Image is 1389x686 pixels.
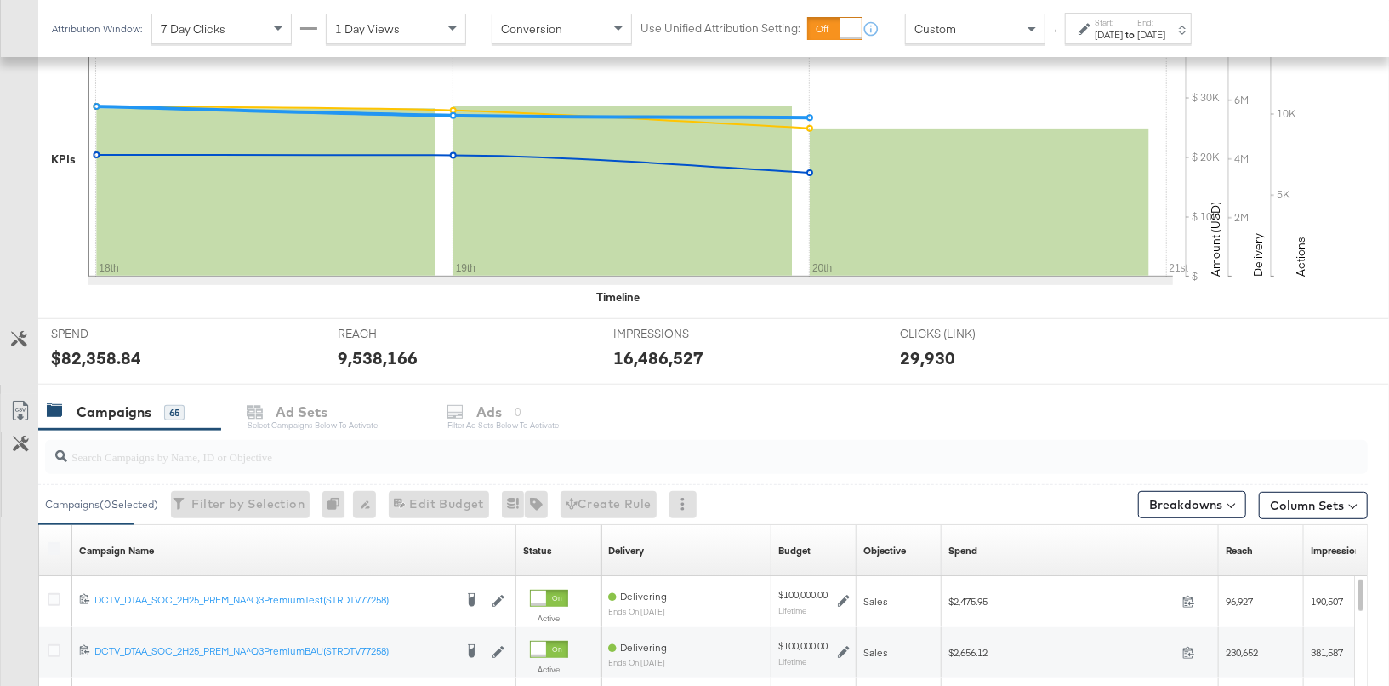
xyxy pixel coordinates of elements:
[161,21,225,37] span: 7 Day Clicks
[338,326,465,342] span: REACH
[1293,237,1308,277] text: Actions
[1311,544,1366,557] div: Impressions
[523,544,552,557] div: Status
[94,644,453,661] a: DCTV_DTAA_SOC_2H25_PREM_NA^Q3PremiumBAU(STRDTV77258)
[900,326,1028,342] span: CLICKS (LINK)
[530,613,568,624] label: Active
[778,588,828,602] div: $100,000.00
[51,346,141,370] div: $82,358.84
[613,326,741,342] span: IMPRESSIONS
[1123,28,1137,41] strong: to
[1137,28,1165,42] div: [DATE]
[863,544,906,557] a: Your campaign's objective.
[608,607,667,616] sub: ends on [DATE]
[900,346,955,370] div: 29,930
[79,544,154,557] a: Your campaign name.
[1047,29,1063,35] span: ↑
[164,405,185,420] div: 65
[948,544,977,557] a: The total amount spent to date.
[94,644,453,658] div: DCTV_DTAA_SOC_2H25_PREM_NA^Q3PremiumBAU(STRDTV77258)
[863,646,888,659] span: Sales
[45,497,158,512] div: Campaigns ( 0 Selected)
[778,639,828,653] div: $100,000.00
[1226,595,1253,608] span: 96,927
[1138,491,1246,518] button: Breakdowns
[640,20,800,37] label: Use Unified Attribution Setting:
[1208,202,1223,277] text: Amount (USD)
[620,590,667,603] span: Delivering
[1259,492,1368,519] button: Column Sets
[1250,233,1266,277] text: Delivery
[608,658,667,667] sub: ends on [DATE]
[51,151,76,168] div: KPIs
[948,595,1176,608] span: $2,475.95
[322,491,353,518] div: 0
[1095,17,1123,28] label: Start:
[335,21,400,37] span: 1 Day Views
[94,593,453,607] div: DCTV_DTAA_SOC_2H25_PREM_NA^Q3PremiumTest(STRDTV77258)
[94,593,453,610] a: DCTV_DTAA_SOC_2H25_PREM_NA^Q3PremiumTest(STRDTV77258)
[67,433,1249,466] input: Search Campaigns by Name, ID or Objective
[863,595,888,608] span: Sales
[948,544,977,557] div: Spend
[863,544,906,557] div: Objective
[778,544,811,557] a: The maximum amount you're willing to spend on your ads, on average each day or over the lifetime ...
[778,544,811,557] div: Budget
[1226,544,1253,557] a: The number of people your ad was served to.
[914,21,956,37] span: Custom
[1311,595,1343,608] span: 190,507
[79,544,154,557] div: Campaign Name
[523,544,552,557] a: Shows the current state of your Ad Campaign.
[51,326,179,342] span: SPEND
[1311,646,1343,659] span: 381,587
[948,646,1176,659] span: $2,656.12
[530,664,568,675] label: Active
[1095,28,1123,42] div: [DATE]
[338,346,418,370] div: 9,538,166
[1137,17,1165,28] label: End:
[608,544,644,557] a: Reflects the ability of your Ad Campaign to achieve delivery based on ad states, schedule and bud...
[620,641,667,654] span: Delivering
[608,544,644,557] div: Delivery
[51,23,143,35] div: Attribution Window:
[596,289,640,306] div: Timeline
[613,346,703,370] div: 16,486,527
[778,605,806,615] sub: Lifetime
[1311,544,1366,557] a: The number of times your ad was served. On mobile apps an ad is counted as served the first time ...
[778,656,806,666] sub: Lifetime
[77,403,151,422] div: Campaigns
[1226,646,1258,659] span: 230,652
[1226,544,1253,557] div: Reach
[501,21,562,37] span: Conversion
